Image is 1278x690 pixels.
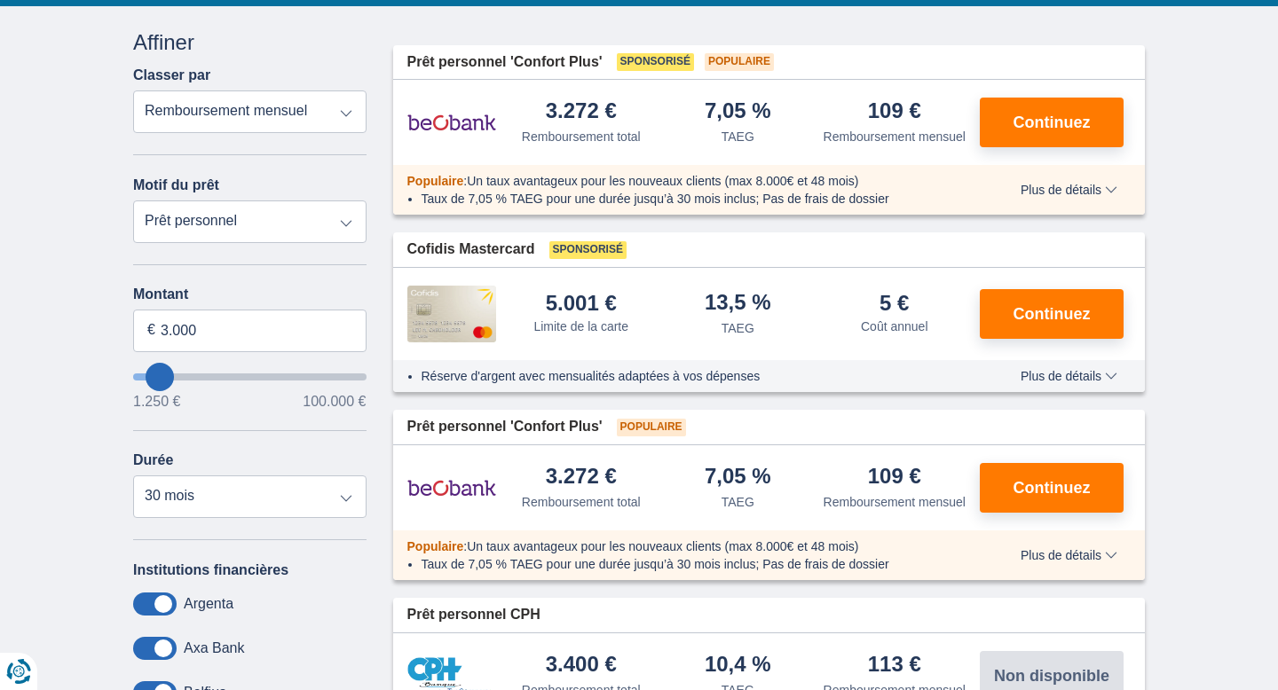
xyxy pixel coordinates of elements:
span: € [147,320,155,341]
div: : [393,537,983,555]
button: Plus de détails [1007,548,1131,562]
div: 109 € [868,466,921,490]
button: Plus de détails [1007,183,1131,197]
li: Taux de 7,05 % TAEG pour une durée jusqu’à 30 mois inclus; Pas de frais de dossier [422,555,969,573]
span: Un taux avantageux pour les nouveaux clients (max 8.000€ et 48 mois) [467,174,858,188]
div: Remboursement mensuel [824,128,966,145]
div: 7,05 % [705,100,771,124]
div: 10,4 % [705,654,771,678]
button: Continuez [980,98,1124,147]
img: pret personnel Cofidis CC [407,286,496,342]
div: 3.272 € [546,100,617,124]
div: 7,05 % [705,466,771,490]
div: 3.400 € [546,654,617,678]
span: Continuez [1014,480,1091,496]
img: pret personnel Beobank [407,466,496,510]
span: Populaire [407,539,464,553]
span: Populaire [617,419,686,436]
label: Durée [133,452,173,468]
label: Classer par [133,67,210,83]
div: 5 € [880,293,909,314]
div: Affiner [133,27,367,58]
span: Populaire [705,53,774,71]
div: Remboursement total [522,128,641,145]
span: Non disponible [994,668,1109,684]
span: Plus de détails [1021,370,1117,382]
li: Réserve d'argent avec mensualités adaptées à vos dépenses [422,367,969,385]
span: 100.000 € [303,395,366,409]
div: Limite de la carte [533,318,628,335]
div: 13,5 % [705,292,771,316]
label: Montant [133,286,367,302]
div: 3.272 € [546,466,617,490]
span: Plus de détails [1021,549,1117,561]
div: Remboursement mensuel [824,493,966,511]
span: Plus de détails [1021,184,1117,196]
span: 1.250 € [133,395,180,409]
button: Plus de détails [1007,369,1131,383]
div: TAEG [722,128,754,145]
div: : [393,172,983,190]
button: Continuez [980,463,1124,513]
span: Sponsorisé [549,241,627,259]
label: Axa Bank [184,640,244,656]
span: Sponsorisé [617,53,694,71]
span: Cofidis Mastercard [407,239,535,260]
div: TAEG [722,493,754,511]
li: Taux de 7,05 % TAEG pour une durée jusqu’à 30 mois inclus; Pas de frais de dossier [422,190,969,208]
button: Continuez [980,289,1124,339]
span: Prêt personnel 'Confort Plus' [407,52,603,73]
div: 5.001 € [546,293,617,314]
span: Un taux avantageux pour les nouveaux clients (max 8.000€ et 48 mois) [467,539,858,553]
label: Argenta [184,596,233,612]
img: pret personnel Beobank [407,100,496,145]
div: Remboursement total [522,493,641,511]
div: TAEG [722,319,754,337]
label: Motif du prêt [133,177,219,193]
span: Populaire [407,174,464,188]
div: 109 € [868,100,921,124]
span: Continuez [1014,114,1091,130]
div: Coût annuel [861,318,928,335]
label: Institutions financières [133,562,288,578]
span: Prêt personnel CPH [407,605,540,625]
span: Prêt personnel 'Confort Plus' [407,417,603,437]
div: 113 € [868,654,921,678]
input: wantToBorrow [133,373,367,380]
span: Continuez [1014,306,1091,322]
